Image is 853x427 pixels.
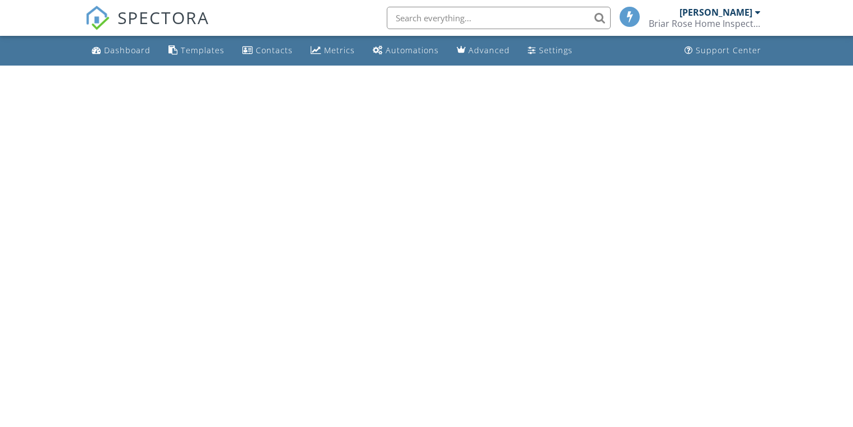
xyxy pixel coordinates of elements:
[85,6,110,30] img: The Best Home Inspection Software - Spectora
[696,45,761,55] div: Support Center
[238,40,297,61] a: Contacts
[256,45,293,55] div: Contacts
[87,40,155,61] a: Dashboard
[680,40,766,61] a: Support Center
[539,45,573,55] div: Settings
[104,45,151,55] div: Dashboard
[386,45,439,55] div: Automations
[468,45,510,55] div: Advanced
[679,7,752,18] div: [PERSON_NAME]
[523,40,577,61] a: Settings
[306,40,359,61] a: Metrics
[324,45,355,55] div: Metrics
[452,40,514,61] a: Advanced
[387,7,611,29] input: Search everything...
[118,6,209,29] span: SPECTORA
[181,45,224,55] div: Templates
[649,18,761,29] div: Briar Rose Home Inspections LLC
[85,15,209,39] a: SPECTORA
[368,40,443,61] a: Automations (Basic)
[164,40,229,61] a: Templates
